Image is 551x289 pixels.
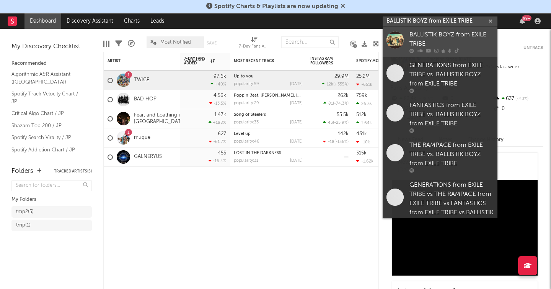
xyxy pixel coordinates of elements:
[234,151,303,155] div: LOST IN THE DARKNESS
[328,121,333,125] span: 43
[234,94,303,98] div: Poppin (feat. Benjazzy, YZERR & Bark)
[214,74,226,79] div: 97.6k
[356,140,370,144] div: -10k
[11,59,92,68] div: Recommended
[214,112,226,117] div: 1.47k
[160,40,191,45] span: Most Notified
[234,113,303,117] div: Song of Steelers
[323,101,349,106] div: ( )
[409,101,494,128] div: FANTASTICS from EXILE TRIBE vs. BALLISTIK BOYZ from EXILE TRIBE
[11,146,84,154] a: Spotify Addiction Chart / JP
[145,13,170,29] a: Leads
[383,57,497,97] a: GENERATIONS from EXILE TRIBE vs. BALLISTIK BOYZ from EXILE TRIBE
[290,120,303,125] div: [DATE]
[356,59,414,63] div: Spotify Monthly Listeners
[341,3,345,10] span: Dismiss
[210,82,226,87] div: +40 %
[356,93,367,98] div: 759k
[134,154,162,160] a: GALNERYUS
[409,181,494,227] div: GENERATIONS from EXILE TRIBE vs THE RAMPAGE from EXILE TRIBE vs FANTASTICS from EXILE TRIBE vs BA...
[356,151,367,156] div: 315k
[24,13,61,29] a: Dashboard
[134,77,149,84] a: TWICE
[214,3,338,10] span: Spotify Charts & Playlists are now updating
[334,74,349,79] div: 29.9M
[234,94,345,98] a: Poppin (feat. [PERSON_NAME], [PERSON_NAME] & Bark)
[209,120,226,125] div: +188 %
[234,59,291,63] div: Most Recent Track
[207,41,217,45] button: Save
[409,30,494,49] div: BALLISTIK BOYZ from EXILE TRIBE
[523,44,543,52] button: Untrack
[16,221,31,230] div: tmp ( 1 )
[334,102,347,106] span: -74.3 %
[209,139,226,144] div: -61.7 %
[11,133,84,142] a: Spotify Search Virality / JP
[239,42,269,51] div: 7-Day Fans Added (7-Day Fans Added)
[218,131,226,136] div: 627
[234,120,259,125] div: popularity: 33
[327,82,333,87] span: 12k
[11,206,92,218] a: tmp2(5)
[356,101,372,106] div: 26.3k
[514,97,528,101] span: -2.3 %
[234,151,281,155] a: LOST IN THE DARKNESS
[356,74,370,79] div: 25.2M
[234,74,303,79] div: Up to you
[214,93,226,98] div: 4.56k
[128,33,135,55] div: A&R Pipeline
[11,109,84,118] a: Critical Algo Chart / JP
[323,139,349,144] div: ( )
[103,33,109,55] div: Edit Columns
[522,15,531,21] div: 99 +
[115,33,122,55] div: Filters
[184,56,209,66] span: 7-Day Fans Added
[356,131,367,136] div: 431k
[409,141,494,168] div: THE RAMPAGE from EXILE TRIBE vs. BALLISTIK BOYZ from EXILE TRIBE
[290,82,303,86] div: [DATE]
[356,159,373,164] div: -1.62k
[322,82,349,87] div: ( )
[383,177,497,235] a: GENERATIONS from EXILE TRIBE vs THE RAMPAGE from EXILE TRIBE vs FANTASTICS from EXILE TRIBE vs BA...
[310,56,337,66] div: Instagram Followers
[234,132,303,136] div: Level up
[409,61,494,89] div: GENERATIONS from EXILE TRIBE vs. BALLISTIK BOYZ from EXILE TRIBE
[383,16,497,26] input: Search for artists
[290,159,303,163] div: [DATE]
[338,131,349,136] div: 142k
[234,132,251,136] a: Level up
[11,167,33,176] div: Folders
[337,112,349,117] div: 55.5k
[11,42,92,51] div: My Discovery Checklist
[209,101,226,106] div: -13.5 %
[383,26,497,57] a: BALLISTIK BOYZ from EXILE TRIBE
[108,59,165,63] div: Artist
[383,97,497,137] a: FANTASTICS from EXILE TRIBE vs. BALLISTIK BOYZ from EXILE TRIBE
[337,93,349,98] div: 262k
[290,101,303,105] div: [DATE]
[356,82,372,87] div: -651k
[234,113,266,117] a: Song of Steelers
[328,140,334,144] span: -18
[336,140,347,144] span: -136 %
[356,112,367,117] div: 512k
[11,195,92,204] div: My Folders
[11,220,92,231] a: tmp(1)
[334,82,347,87] span: +355 %
[492,94,543,104] div: 637
[134,96,156,103] a: BAD HOP
[134,112,186,125] a: Fear, and Loathing in [GEOGRAPHIC_DATA]
[11,70,84,86] a: Algorithmic A&R Assistant ([GEOGRAPHIC_DATA])
[492,104,543,114] div: 0
[234,140,259,144] div: popularity: 46
[11,122,84,130] a: Shazam Top 200 / JP
[234,74,254,79] a: Up to you
[520,18,525,24] button: 99+
[234,82,259,86] div: popularity: 59
[334,121,347,125] span: -25.9 %
[234,159,258,163] div: popularity: 31
[328,102,333,106] span: 81
[119,13,145,29] a: Charts
[281,36,339,48] input: Search...
[239,33,269,55] div: 7-Day Fans Added (7-Day Fans Added)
